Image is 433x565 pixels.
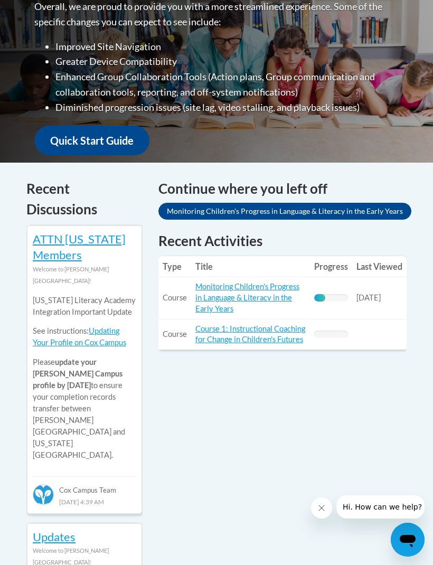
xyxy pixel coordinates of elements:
[158,231,407,250] h1: Recent Activities
[55,69,399,100] li: Enhanced Group Collaboration Tools (Action plans, Group communication and collaboration tools, re...
[55,100,399,115] li: Diminished progression issues (site lag, video stalling, and playback issues)
[33,232,126,262] a: ATTN [US_STATE] Members
[195,282,299,313] a: Monitoring Children's Progress in Language & Literacy in the Early Years
[352,256,407,277] th: Last Viewed
[311,497,332,519] iframe: Close message
[33,476,136,495] div: Cox Campus Team
[55,54,399,69] li: Greater Device Compatibility
[33,325,136,349] p: See instructions:
[391,523,425,557] iframe: Button to launch messaging window
[191,256,310,277] th: Title
[33,484,54,505] img: Cox Campus Team
[34,126,149,156] a: Quick Start Guide
[336,495,425,519] iframe: Message from company
[33,357,123,390] b: update your [PERSON_NAME] Campus profile by [DATE]
[195,324,305,344] a: Course 1: Instructional Coaching for Change in Children's Futures
[33,295,136,318] p: [US_STATE] Literacy Academy Integration Important Update
[158,256,191,277] th: Type
[26,178,143,220] h4: Recent Discussions
[158,178,407,199] h4: Continue where you left off
[33,263,136,287] div: Welcome to [PERSON_NAME][GEOGRAPHIC_DATA]!
[33,530,76,544] a: Updates
[314,294,325,302] div: Progress, %
[163,329,187,338] span: Course
[33,287,136,469] div: Please to ensure your completion records transfer between [PERSON_NAME][GEOGRAPHIC_DATA] and [US_...
[33,496,136,507] div: [DATE] 4:39 AM
[310,256,352,277] th: Progress
[158,203,411,220] a: Monitoring Children's Progress in Language & Literacy in the Early Years
[356,293,381,302] span: [DATE]
[55,39,399,54] li: Improved Site Navigation
[163,293,187,302] span: Course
